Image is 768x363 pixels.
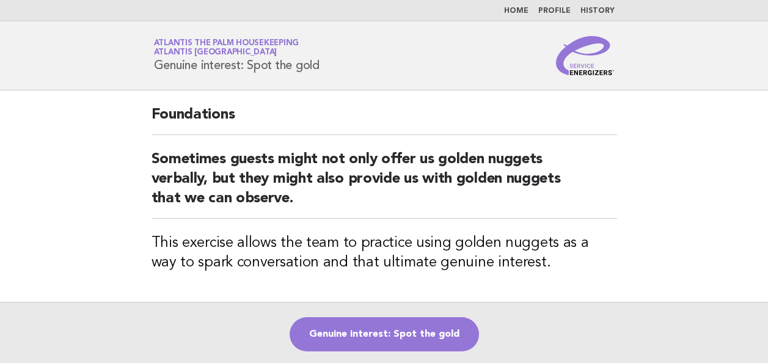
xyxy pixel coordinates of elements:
h2: Foundations [152,105,617,135]
h3: This exercise allows the team to practice using golden nuggets as a way to spark conversation and... [152,233,617,273]
span: Atlantis [GEOGRAPHIC_DATA] [154,49,277,57]
h1: Genuine interest: Spot the gold [154,40,320,71]
img: Service Energizers [556,36,615,75]
a: Atlantis The Palm HousekeepingAtlantis [GEOGRAPHIC_DATA] [154,39,299,56]
a: Profile [538,7,571,15]
a: History [580,7,615,15]
a: Home [504,7,528,15]
h2: Sometimes guests might not only offer us golden nuggets verbally, but they might also provide us ... [152,150,617,219]
a: Genuine interest: Spot the gold [290,317,479,351]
